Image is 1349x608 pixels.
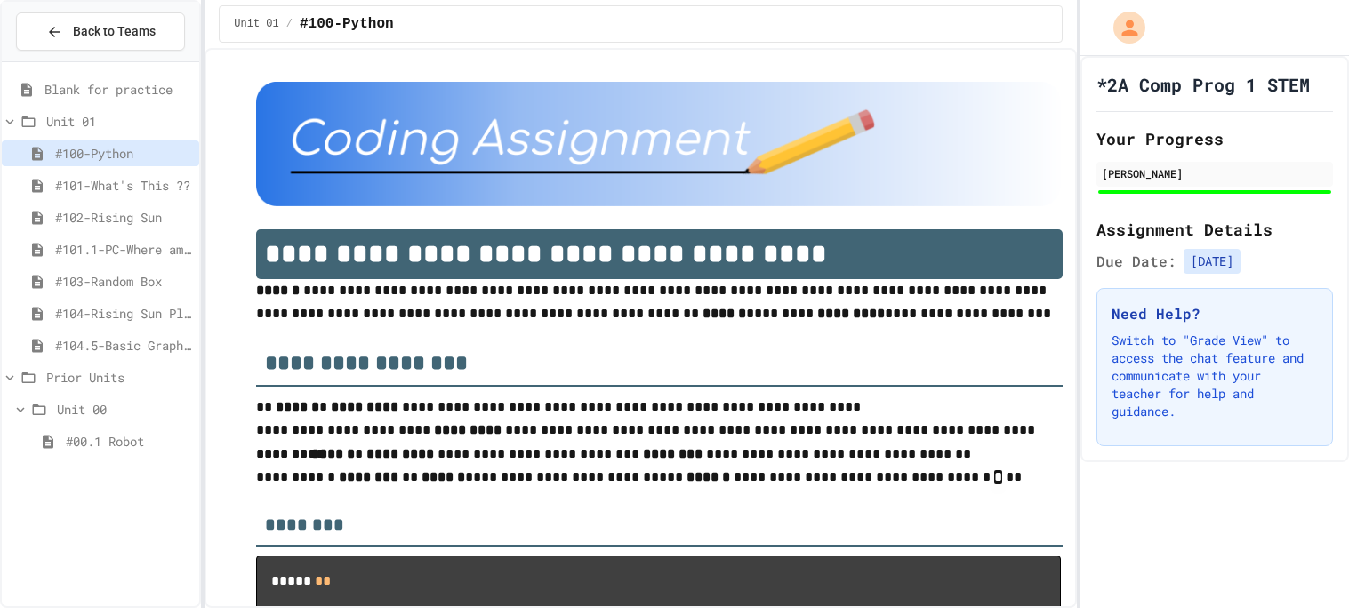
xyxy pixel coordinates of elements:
[55,336,192,355] span: #104.5-Basic Graphics Review
[1096,72,1310,97] h1: *2A Comp Prog 1 STEM
[234,17,278,31] span: Unit 01
[1096,126,1333,151] h2: Your Progress
[55,144,192,163] span: #100-Python
[1112,303,1318,324] h3: Need Help?
[1096,217,1333,242] h2: Assignment Details
[66,432,192,451] span: #00.1 Robot
[46,112,192,131] span: Unit 01
[1102,165,1328,181] div: [PERSON_NAME]
[55,304,192,323] span: #104-Rising Sun Plus
[55,208,192,227] span: #102-Rising Sun
[73,22,156,41] span: Back to Teams
[16,12,185,51] button: Back to Teams
[46,368,192,387] span: Prior Units
[286,17,293,31] span: /
[300,13,394,35] span: #100-Python
[1095,7,1150,48] div: My Account
[57,400,192,419] span: Unit 00
[1096,251,1176,272] span: Due Date:
[1184,249,1241,274] span: [DATE]
[55,272,192,291] span: #103-Random Box
[55,176,192,195] span: #101-What's This ??
[55,240,192,259] span: #101.1-PC-Where am I?
[1112,332,1318,420] p: Switch to "Grade View" to access the chat feature and communicate with your teacher for help and ...
[44,80,192,99] span: Blank for practice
